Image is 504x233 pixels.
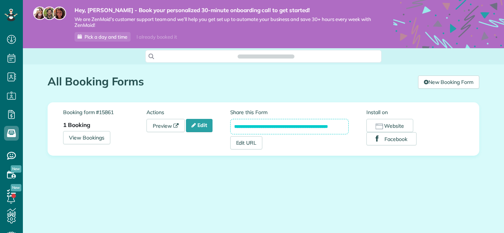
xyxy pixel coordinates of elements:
button: Website [366,119,413,132]
strong: Hey, [PERSON_NAME] - Book your personalized 30-minute onboarding call to get started! [75,7,371,14]
label: Share this Form [230,109,349,116]
a: Edit URL [230,136,263,149]
span: Search ZenMaid… [245,53,287,60]
span: New [11,184,21,191]
a: Preview [146,119,185,132]
div: I already booked it [132,32,181,42]
a: New Booking Form [418,75,479,89]
label: Actions [146,109,230,116]
span: We are ZenMaid’s customer support team and we’ll help you get set up to automate your business an... [75,16,371,29]
label: Booking form #15861 [63,109,146,116]
img: maria-72a9807cf96188c08ef61303f053569d2e2a8a1cde33d635c8a3ac13582a053d.jpg [33,7,46,20]
a: Edit [186,119,213,132]
span: New [11,165,21,173]
a: View Bookings [63,131,110,144]
button: Facebook [366,132,417,145]
a: Pick a day and time [75,32,131,42]
strong: 1 Booking [63,121,90,128]
img: jorge-587dff0eeaa6aab1f244e6dc62b8924c3b6ad411094392a53c71c6c4a576187d.jpg [43,7,56,20]
h1: All Booking Forms [48,75,412,88]
img: michelle-19f622bdf1676172e81f8f8fba1fb50e276960ebfe0243fe18214015130c80e4.jpg [53,7,66,20]
label: Install on [366,109,464,116]
span: Pick a day and time [84,34,127,40]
